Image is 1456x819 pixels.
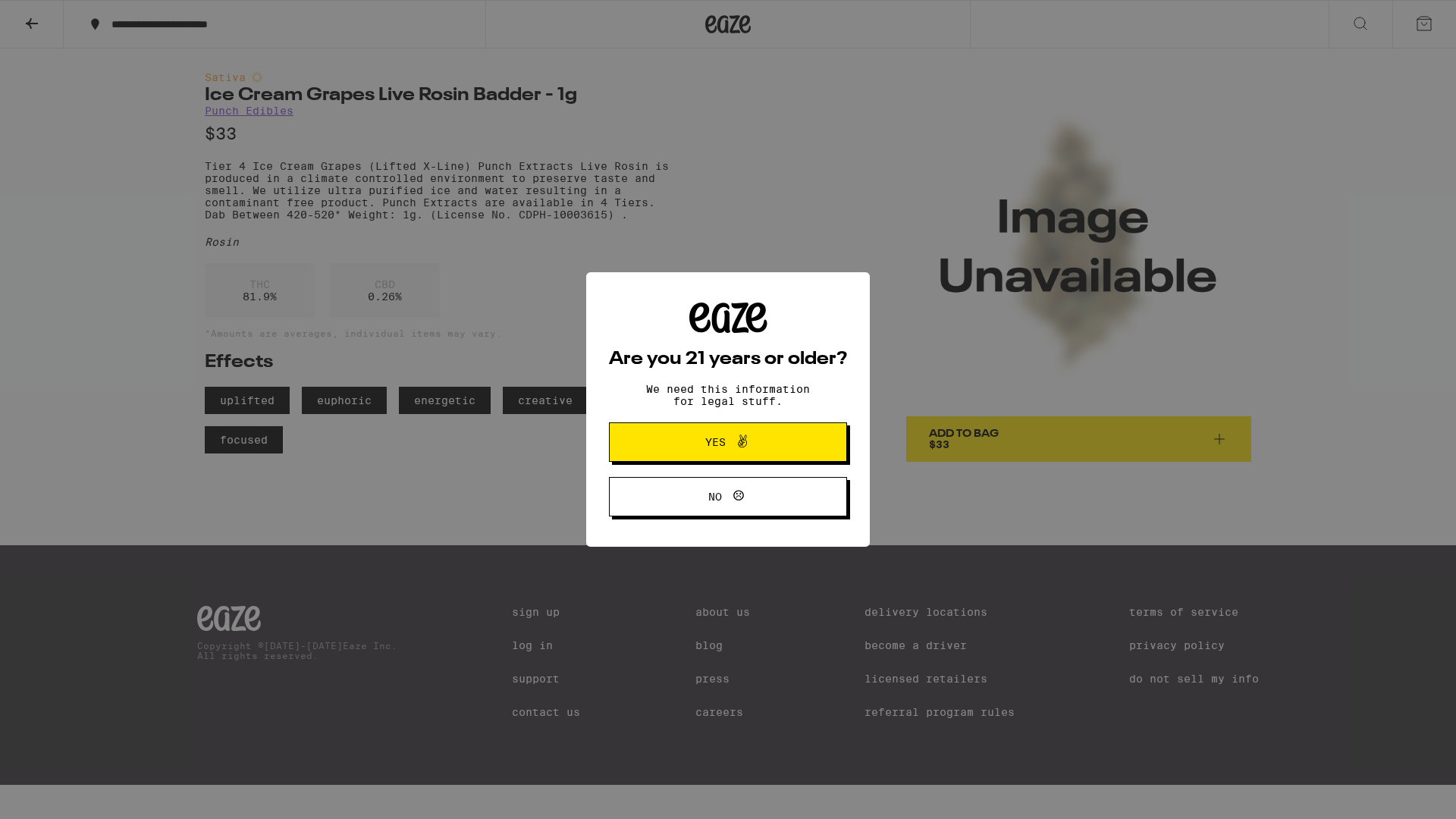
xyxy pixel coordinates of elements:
[609,422,847,462] button: Yes
[633,383,823,407] p: We need this information for legal stuff.
[609,350,847,369] h2: Are you 21 years or older?
[705,437,726,447] span: Yes
[609,477,847,516] button: No
[708,491,722,502] span: No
